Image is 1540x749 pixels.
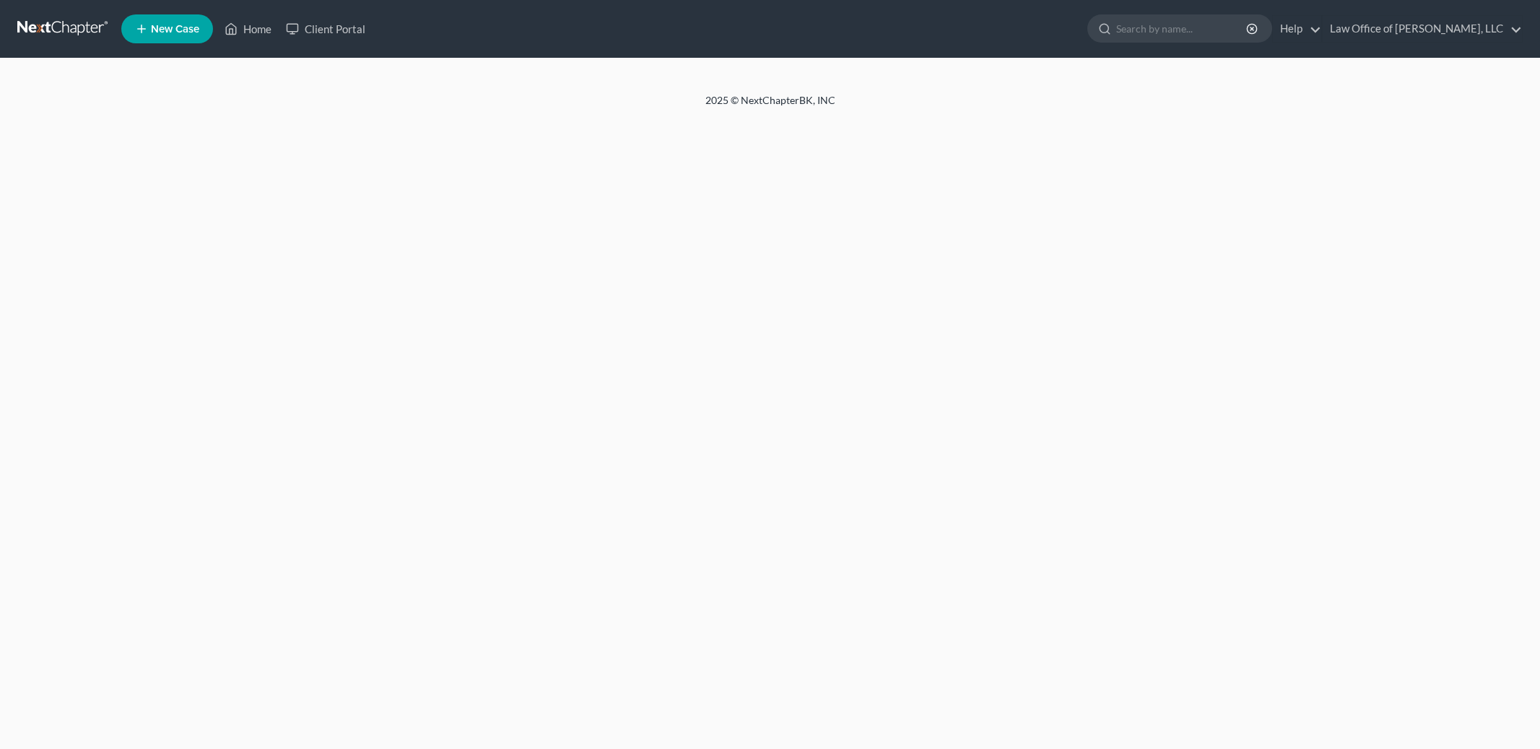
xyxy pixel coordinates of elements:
div: 2025 © NextChapterBK, INC [359,93,1182,119]
a: Law Office of [PERSON_NAME], LLC [1323,16,1522,42]
a: Home [217,16,279,42]
a: Client Portal [279,16,373,42]
a: Help [1273,16,1321,42]
input: Search by name... [1116,15,1248,42]
span: New Case [151,24,199,35]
